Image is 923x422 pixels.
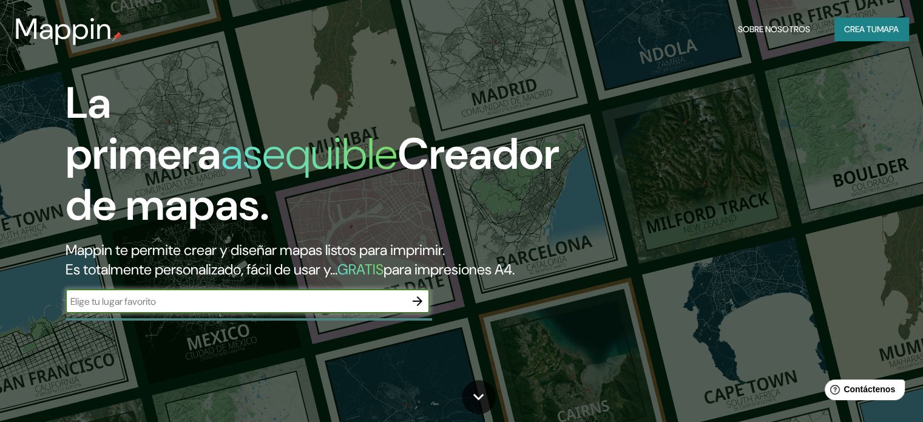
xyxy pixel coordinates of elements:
[66,75,221,182] font: La primera
[834,18,908,41] button: Crea tumapa
[384,260,515,279] font: para impresiones A4.
[738,24,810,35] font: Sobre nosotros
[66,126,560,233] font: Creador de mapas.
[66,260,337,279] font: Es totalmente personalizado, fácil de usar y...
[66,240,445,259] font: Mappin te permite crear y diseñar mapas listos para imprimir.
[844,24,877,35] font: Crea tu
[877,24,899,35] font: mapa
[15,10,112,48] font: Mappin
[337,260,384,279] font: GRATIS
[733,18,815,41] button: Sobre nosotros
[815,375,910,409] iframe: Lanzador de widgets de ayuda
[112,32,122,41] img: pin de mapeo
[221,126,397,182] font: asequible
[66,294,405,308] input: Elige tu lugar favorito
